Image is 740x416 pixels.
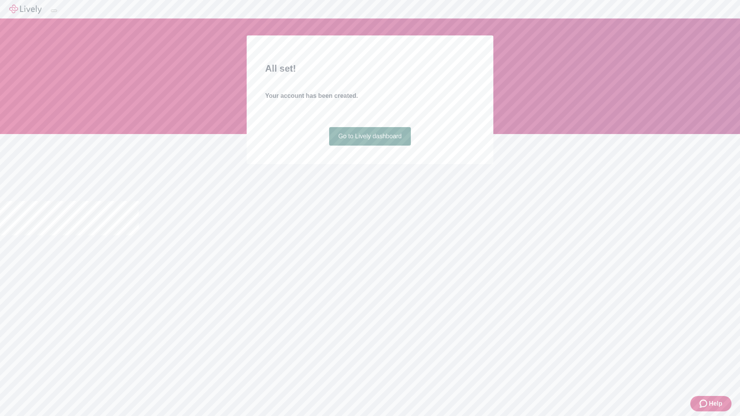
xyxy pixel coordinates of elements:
[700,399,709,408] svg: Zendesk support icon
[9,5,42,14] img: Lively
[690,396,732,411] button: Zendesk support iconHelp
[709,399,722,408] span: Help
[51,10,57,12] button: Log out
[265,62,475,75] h2: All set!
[329,127,411,146] a: Go to Lively dashboard
[265,91,475,101] h4: Your account has been created.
